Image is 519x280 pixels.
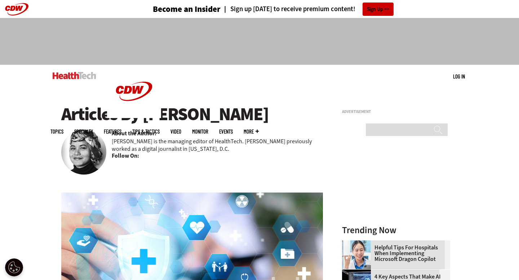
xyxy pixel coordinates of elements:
[342,226,450,235] h3: Trending Now
[153,5,221,13] h3: Become an Insider
[5,258,23,276] div: Cookie Settings
[170,129,181,134] a: Video
[132,129,160,134] a: Tips & Tactics
[5,258,23,276] button: Open Preferences
[74,129,93,134] span: Specialty
[112,152,139,160] b: Follow On:
[219,129,233,134] a: Events
[128,25,391,58] iframe: advertisement
[244,129,259,134] span: More
[342,117,450,207] iframe: advertisement
[342,245,446,262] a: Helpful Tips for Hospitals When Implementing Microsoft Dragon Copilot
[342,270,374,275] a: Desktop monitor with brain AI concept
[342,240,374,246] a: Doctor using phone to dictate to tablet
[107,112,161,120] a: CDW
[126,5,221,13] a: Become an Insider
[221,6,355,13] a: Sign up [DATE] to receive premium content!
[61,130,106,175] img: Teta-Alim
[107,65,161,118] img: Home
[453,73,465,80] a: Log in
[363,3,394,16] a: Sign Up
[453,73,465,80] div: User menu
[104,129,121,134] a: Features
[342,240,371,269] img: Doctor using phone to dictate to tablet
[50,129,63,134] span: Topics
[112,137,323,153] p: [PERSON_NAME] is the managing editor of HealthTech. [PERSON_NAME] previously worked as a digital ...
[192,129,208,134] a: MonITor
[53,72,96,79] img: Home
